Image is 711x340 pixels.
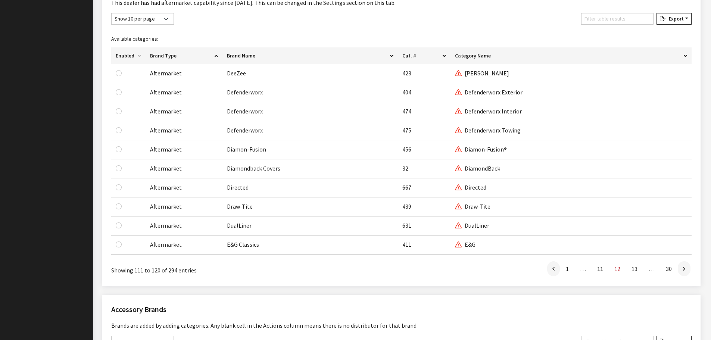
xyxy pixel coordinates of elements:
[455,222,489,229] span: DualLiner
[455,88,523,96] span: Defenderworx Exterior
[116,184,122,190] input: Enable Category
[455,146,507,153] span: Diamon-Fusion®
[398,64,450,83] td: 423
[146,235,222,255] td: Aftermarket
[455,166,462,172] i: This category only for certain dealers.
[455,107,522,115] span: Defenderworx Interior
[111,304,692,315] h2: Accessory Brands
[455,185,462,191] i: This category only for certain dealers.
[222,102,398,121] td: Defenderworx
[116,108,122,114] input: Enable Category
[398,140,450,159] td: 456
[398,178,450,197] td: 667
[455,109,462,115] i: This category only for certain dealers.
[116,127,122,133] input: Enable Category
[398,216,450,235] td: 631
[455,128,462,134] i: This category only for certain dealers.
[455,204,462,210] i: This category only for certain dealers.
[398,47,450,64] th: Cat. #: activate to sort column ascending
[581,13,654,25] input: Filter table results
[111,321,692,330] p: Brands are added by adding categories. Any blank cell in the Actions column means there is no dis...
[222,47,398,64] th: Brand Name: activate to sort column ascending
[455,69,509,77] span: [PERSON_NAME]
[222,159,398,178] td: Diamondback Covers
[455,71,462,77] i: This category only for certain dealers.
[657,13,692,25] button: Export
[455,241,475,248] span: E&G
[455,90,462,96] i: This category only for certain dealers.
[455,223,462,229] i: This category only for certain dealers.
[561,261,574,276] a: 1
[116,241,122,247] input: Enable Category
[146,216,222,235] td: Aftermarket
[455,127,521,134] span: Defenderworx Towing
[455,242,462,248] i: This category only for certain dealers.
[111,31,692,47] caption: Available categories:
[455,165,500,172] span: DiamondBack
[111,261,348,275] div: Showing 111 to 120 of 294 entries
[222,197,398,216] td: Draw-Tite
[666,15,684,22] span: Export
[116,165,122,171] input: Enable Category
[398,102,450,121] td: 474
[592,261,608,276] a: 11
[116,146,122,152] input: Enable Category
[116,222,122,228] input: Enable Category
[146,140,222,159] td: Aftermarket
[626,261,643,276] a: 13
[111,47,146,64] th: Enabled: activate to sort column ascending
[146,47,222,64] th: Brand Type: activate to sort column ascending
[455,147,462,153] i: This category only for certain dealers.
[398,159,450,178] td: 32
[146,83,222,102] td: Aftermarket
[609,261,626,276] a: 12
[455,184,486,191] span: Directed
[398,83,450,102] td: 404
[222,178,398,197] td: Directed
[222,121,398,140] td: Defenderworx
[450,47,692,64] th: Category Name: activate to sort column ascending
[455,203,490,210] span: Draw-Tite
[146,64,222,83] td: Aftermarket
[146,121,222,140] td: Aftermarket
[116,70,122,76] input: Enable Category
[146,102,222,121] td: Aftermarket
[222,235,398,255] td: E&G Classics
[398,121,450,140] td: 475
[146,159,222,178] td: Aftermarket
[222,216,398,235] td: DualLiner
[146,197,222,216] td: Aftermarket
[222,83,398,102] td: Defenderworx
[398,197,450,216] td: 439
[398,235,450,255] td: 411
[116,89,122,95] input: Enable Category
[661,261,677,276] a: 30
[116,203,122,209] input: Enable Category
[222,140,398,159] td: Diamon-Fusion
[146,178,222,197] td: Aftermarket
[222,64,398,83] td: DeeZee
